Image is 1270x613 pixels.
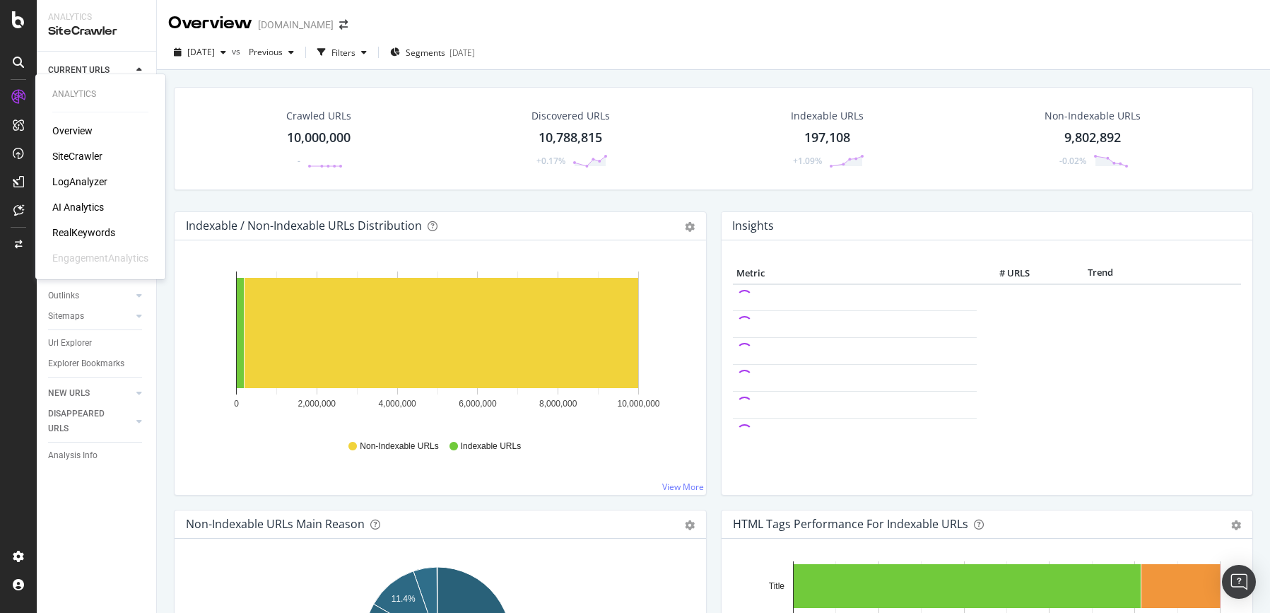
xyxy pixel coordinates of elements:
div: 10,000,000 [287,129,351,147]
a: View More [662,481,704,493]
button: Filters [312,41,372,64]
span: Segments [406,47,445,59]
text: 2,000,000 [298,399,336,409]
div: Indexable / Non-Indexable URLs Distribution [186,218,422,233]
a: LogAnalyzer [52,175,107,189]
div: Outlinks [48,288,79,303]
a: SiteCrawler [52,149,102,163]
th: Metric [733,263,977,284]
div: Overview [168,11,252,35]
a: AI Analytics [52,200,104,214]
div: gear [1231,520,1241,530]
div: 197,108 [804,129,850,147]
a: Overview [52,124,93,138]
a: Outlinks [48,288,132,303]
div: Analytics [52,88,148,100]
div: Sitemaps [48,309,84,324]
a: Sitemaps [48,309,132,324]
text: 4,000,000 [378,399,416,409]
div: HTML Tags Performance for Indexable URLs [733,517,968,531]
div: SiteCrawler [48,23,145,40]
div: arrow-right-arrow-left [339,20,348,30]
button: [DATE] [168,41,232,64]
div: +0.17% [536,155,565,167]
span: Indexable URLs [461,440,521,453]
th: Trend [1033,263,1167,284]
div: [DATE] [449,47,475,59]
div: - [298,155,300,167]
span: vs [232,45,243,57]
a: RealKeywords [52,226,115,240]
div: Non-Indexable URLs [1045,109,1141,123]
div: Analysis Info [48,448,98,463]
div: Indexable URLs [791,109,864,123]
div: DISAPPEARED URLS [48,407,119,436]
div: gear [685,520,695,530]
div: NEW URLS [48,386,90,401]
span: 2025 Sep. 26th [187,46,215,58]
text: 6,000,000 [459,399,497,409]
span: Previous [243,46,283,58]
span: Non-Indexable URLs [360,440,438,453]
button: Segments[DATE] [384,41,481,64]
div: Analytics [48,11,145,23]
div: [DOMAIN_NAME] [258,18,334,32]
text: 10,000,000 [617,399,659,409]
div: Non-Indexable URLs Main Reason [186,517,365,531]
th: # URLS [977,263,1033,284]
div: Discovered URLs [531,109,610,123]
text: 11.4% [392,594,416,604]
div: CURRENT URLS [48,63,110,78]
div: Filters [331,47,355,59]
div: Url Explorer [48,336,92,351]
div: Crawled URLs [286,109,351,123]
div: 10,788,815 [539,129,602,147]
div: EngagementAnalytics [52,251,148,265]
h4: Insights [732,216,774,235]
div: -0.02% [1059,155,1086,167]
a: DISAPPEARED URLS [48,407,132,436]
a: Url Explorer [48,336,146,351]
div: +1.09% [793,155,822,167]
a: NEW URLS [48,386,132,401]
a: Analysis Info [48,448,146,463]
button: Previous [243,41,300,64]
div: Open Intercom Messenger [1222,565,1256,599]
text: 0 [234,399,239,409]
text: 8,000,000 [539,399,577,409]
div: 9,802,892 [1064,129,1121,147]
a: Explorer Bookmarks [48,356,146,371]
text: Title [768,581,784,591]
div: gear [685,222,695,232]
div: Explorer Bookmarks [48,356,124,371]
svg: A chart. [186,263,689,427]
a: CURRENT URLS [48,63,132,78]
